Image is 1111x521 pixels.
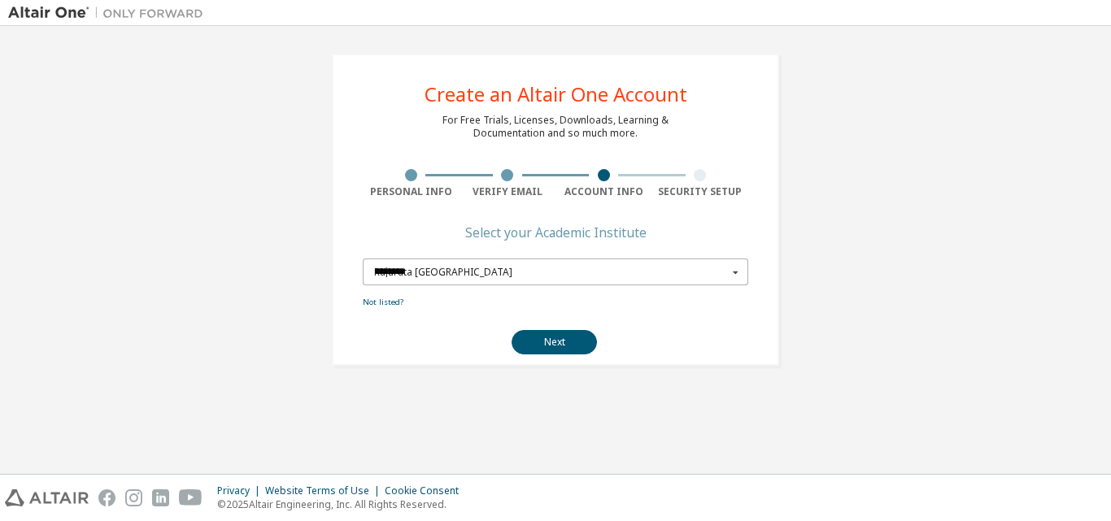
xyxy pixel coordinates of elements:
[265,484,385,497] div: Website Terms of Use
[442,114,669,140] div: For Free Trials, Licenses, Downloads, Learning & Documentation and so much more.
[179,489,203,506] img: youtube.svg
[363,185,460,198] div: Personal Info
[425,85,687,104] div: Create an Altair One Account
[385,484,468,497] div: Cookie Consent
[217,497,468,511] p: © 2025 Altair Engineering, Inc. All Rights Reserved.
[374,267,728,277] div: Rajarata [GEOGRAPHIC_DATA]
[363,297,403,307] a: Not listed?
[98,489,115,506] img: facebook.svg
[652,185,749,198] div: Security Setup
[460,185,556,198] div: Verify Email
[465,228,647,237] div: Select your Academic Institute
[152,489,169,506] img: linkedin.svg
[125,489,142,506] img: instagram.svg
[8,5,211,21] img: Altair One
[512,330,597,354] button: Next
[217,484,265,497] div: Privacy
[555,185,652,198] div: Account Info
[5,489,89,506] img: altair_logo.svg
